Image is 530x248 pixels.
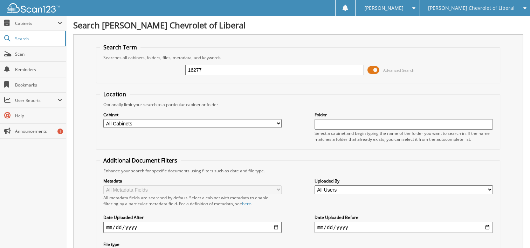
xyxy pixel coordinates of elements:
div: Enhance your search for specific documents using filters such as date and file type. [100,168,496,174]
div: 1 [57,129,63,134]
label: Date Uploaded Before [315,214,493,220]
legend: Location [100,90,130,98]
input: start [103,222,282,233]
h1: Search [PERSON_NAME] Chevrolet of Liberal [73,19,523,31]
span: [PERSON_NAME] [364,6,404,10]
input: end [315,222,493,233]
label: Date Uploaded After [103,214,282,220]
div: All metadata fields are searched by default. Select a cabinet with metadata to enable filtering b... [103,195,282,207]
a: here [242,201,251,207]
span: Announcements [15,128,62,134]
span: Advanced Search [383,68,414,73]
label: Metadata [103,178,282,184]
span: User Reports [15,97,57,103]
img: scan123-logo-white.svg [7,3,60,13]
span: Scan [15,51,62,57]
span: Search [15,36,61,42]
div: Optionally limit your search to a particular cabinet or folder [100,102,496,108]
legend: Search Term [100,43,140,51]
span: [PERSON_NAME] Chevrolet of Liberal [428,6,515,10]
span: Help [15,113,62,119]
span: Bookmarks [15,82,62,88]
label: Uploaded By [315,178,493,184]
div: Select a cabinet and begin typing the name of the folder you want to search in. If the name match... [315,130,493,142]
label: Cabinet [103,112,282,118]
label: Folder [315,112,493,118]
div: Searches all cabinets, folders, files, metadata, and keywords [100,55,496,61]
span: Cabinets [15,20,57,26]
legend: Additional Document Filters [100,157,181,164]
span: Reminders [15,67,62,73]
label: File type [103,241,282,247]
